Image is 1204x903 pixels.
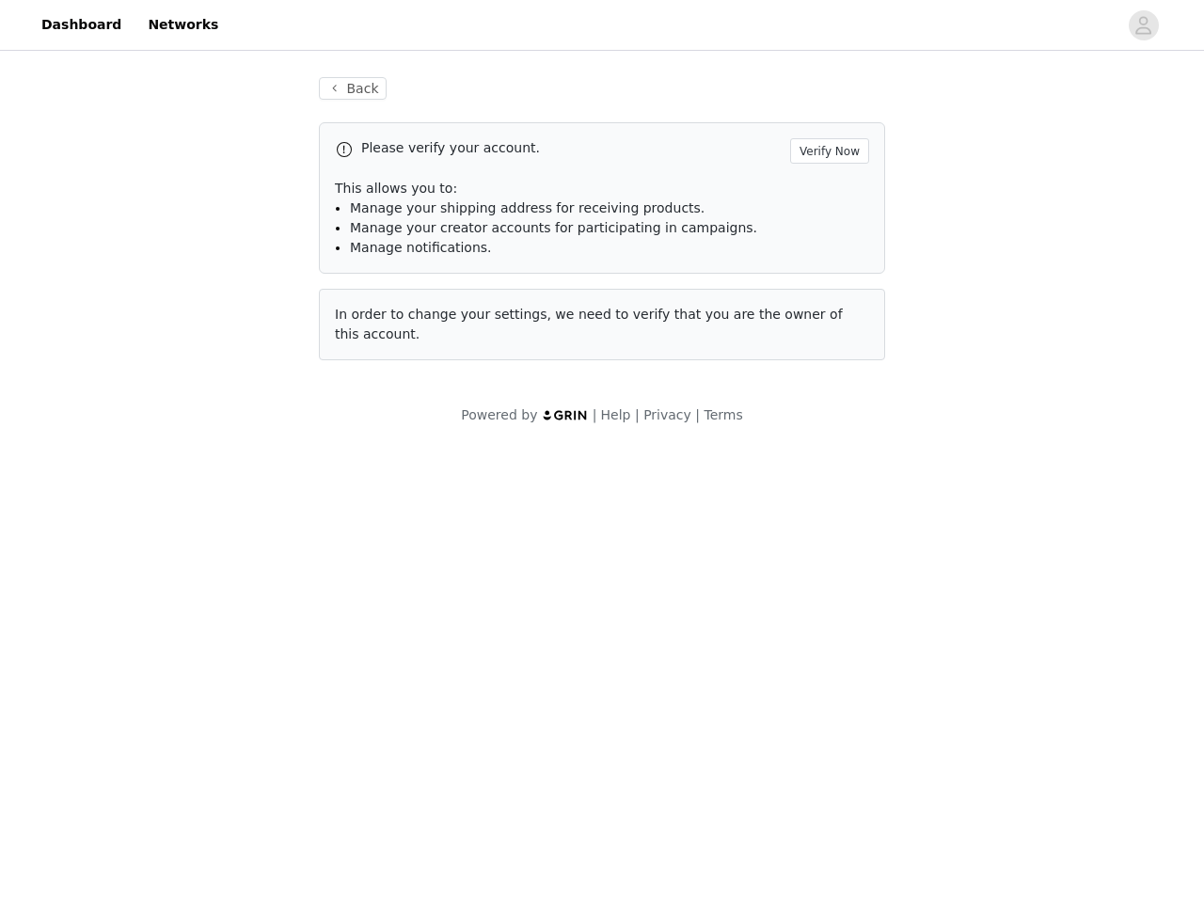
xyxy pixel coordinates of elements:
[350,240,492,255] span: Manage notifications.
[335,179,869,198] p: This allows you to:
[30,4,133,46] a: Dashboard
[335,307,843,341] span: In order to change your settings, we need to verify that you are the owner of this account.
[461,407,537,422] span: Powered by
[643,407,691,422] a: Privacy
[136,4,230,46] a: Networks
[601,407,631,422] a: Help
[593,407,597,422] span: |
[635,407,640,422] span: |
[1134,10,1152,40] div: avatar
[542,409,589,421] img: logo
[704,407,742,422] a: Terms
[350,200,705,215] span: Manage your shipping address for receiving products.
[361,138,783,158] p: Please verify your account.
[695,407,700,422] span: |
[790,138,869,164] button: Verify Now
[319,77,387,100] button: Back
[350,220,757,235] span: Manage your creator accounts for participating in campaigns.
